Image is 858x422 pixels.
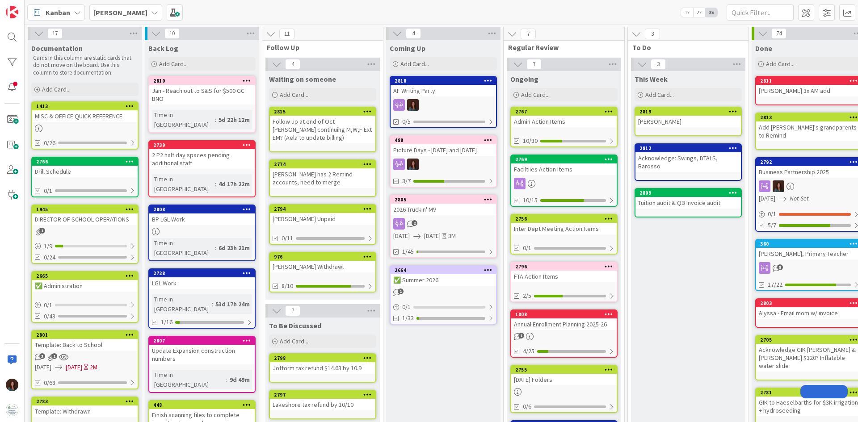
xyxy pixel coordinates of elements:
[149,205,255,225] div: 2808BP LGL Work
[391,144,496,156] div: Picture Days - [DATE] and [DATE]
[635,152,741,172] div: Acknowledge: Swings, DTALS, Barosso
[149,205,255,213] div: 2808
[32,339,138,351] div: Template: Back to School
[391,266,496,274] div: 2664
[407,159,419,170] img: RF
[270,391,375,399] div: 2797
[395,78,496,84] div: 2818
[523,136,538,146] span: 10/30
[768,209,776,219] span: 0 / 1
[393,231,410,241] span: [DATE]
[44,186,52,196] span: 0/1
[511,215,617,234] div: 2756Inter Dept Meeting Action Items
[635,144,741,172] div: 2812Acknowledge: Swings, DTALS, Barosso
[515,216,617,222] div: 2756
[511,163,617,175] div: Faciltiies Action Items
[269,321,321,330] span: To Be Discussed
[270,261,375,272] div: [PERSON_NAME] Withdrawl
[511,318,617,330] div: Annual Enrollment Planning 2025-26
[149,141,255,149] div: 2739
[270,108,375,116] div: 2815
[44,242,52,251] span: 1 / 9
[212,299,213,309] span: :
[508,43,613,52] span: Regular Review
[274,109,375,115] div: 2815
[36,103,138,109] div: 1413
[32,397,138,417] div: 2783Template: WIthdrawn
[771,28,786,39] span: 74
[645,29,660,39] span: 3
[153,206,255,213] div: 2808
[270,213,375,225] div: [PERSON_NAME] Unpaid
[274,392,375,398] div: 2797
[161,318,172,327] span: 1/16
[6,379,18,391] img: RF
[32,405,138,417] div: Template: WIthdrawn
[149,77,255,104] div: 2810Jan - Reach out to S&S for $500 GC BNO
[402,313,414,323] span: 1/33
[33,54,137,76] p: Cards in this column are static cards that do not move on the board. Use this column to store doc...
[159,60,188,68] span: Add Card...
[391,136,496,156] div: 488Picture Days - [DATE] and [DATE]
[149,337,255,364] div: 2807Update Expansion construction numbers
[391,196,496,215] div: 28052026 Truckin' MV
[511,108,617,116] div: 2767
[153,402,255,408] div: 448
[768,280,782,289] span: 17/22
[681,8,693,17] span: 1x
[521,91,550,99] span: Add Card...
[32,213,138,225] div: DIRECTOR OF SCHOOL OPERATIONS
[777,264,783,270] span: 5
[391,266,496,286] div: 2664✅ Summer 2026
[216,179,252,189] div: 4d 17h 22m
[511,366,617,374] div: 2755
[6,6,18,18] img: Visit kanbanzone.com
[270,205,375,213] div: 2794
[32,331,138,351] div: 2801Template: Back to School
[215,243,216,253] span: :
[402,117,411,126] span: 0/5
[398,288,404,294] span: 1
[635,144,741,152] div: 2812
[31,44,83,53] span: Documentation
[391,136,496,144] div: 488
[412,220,417,226] span: 2
[391,204,496,215] div: 2026 Truckin' MV
[766,60,795,68] span: Add Card...
[32,166,138,177] div: Drill Schedule
[391,77,496,96] div: 2818AF Writing Party
[515,367,617,373] div: 2755
[705,8,717,17] span: 3x
[270,160,375,188] div: 2774[PERSON_NAME] has 2 Remind accounts, need to merge
[402,247,414,256] span: 1/45
[32,102,138,110] div: 1413
[32,280,138,292] div: ✅ Administration
[44,301,52,310] span: 0 / 1
[149,213,255,225] div: BP LGL Work
[32,331,138,339] div: 2801
[526,59,542,70] span: 7
[270,168,375,188] div: [PERSON_NAME] has 2 Remind accounts, need to merge
[635,189,741,197] div: 2809
[768,221,776,230] span: 5/7
[759,194,775,203] span: [DATE]
[511,116,617,127] div: Admin Action Items
[515,156,617,163] div: 2769
[515,311,617,318] div: 1008
[46,7,70,18] span: Kanban
[32,397,138,405] div: 2783
[400,60,429,68] span: Add Card...
[270,253,375,261] div: 976
[391,196,496,204] div: 2805
[39,228,45,234] span: 1
[285,59,300,70] span: 4
[93,8,147,17] b: [PERSON_NAME]
[390,44,425,53] span: Coming Up
[651,59,666,70] span: 3
[448,231,456,241] div: 3M
[152,370,226,389] div: Time in [GEOGRAPHIC_DATA]
[44,138,55,148] span: 0/26
[274,161,375,167] div: 2774
[391,159,496,170] div: RF
[391,301,496,313] div: 0/1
